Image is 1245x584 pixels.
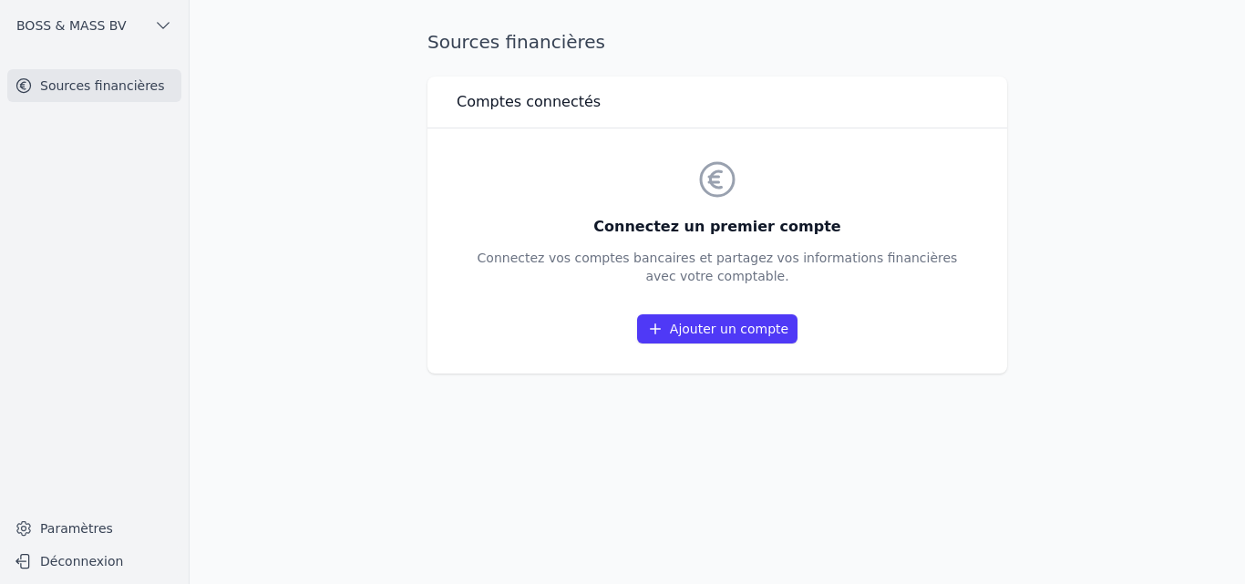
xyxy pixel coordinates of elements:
[478,249,958,285] p: Connectez vos comptes bancaires et partagez vos informations financières avec votre comptable.
[7,11,181,40] button: BOSS & MASS BV
[16,16,127,35] span: BOSS & MASS BV
[637,314,797,343] a: Ajouter un compte
[7,69,181,102] a: Sources financières
[7,514,181,543] a: Paramètres
[457,91,601,113] h3: Comptes connectés
[7,547,181,576] button: Déconnexion
[478,216,958,238] h3: Connectez un premier compte
[427,29,605,55] h1: Sources financières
